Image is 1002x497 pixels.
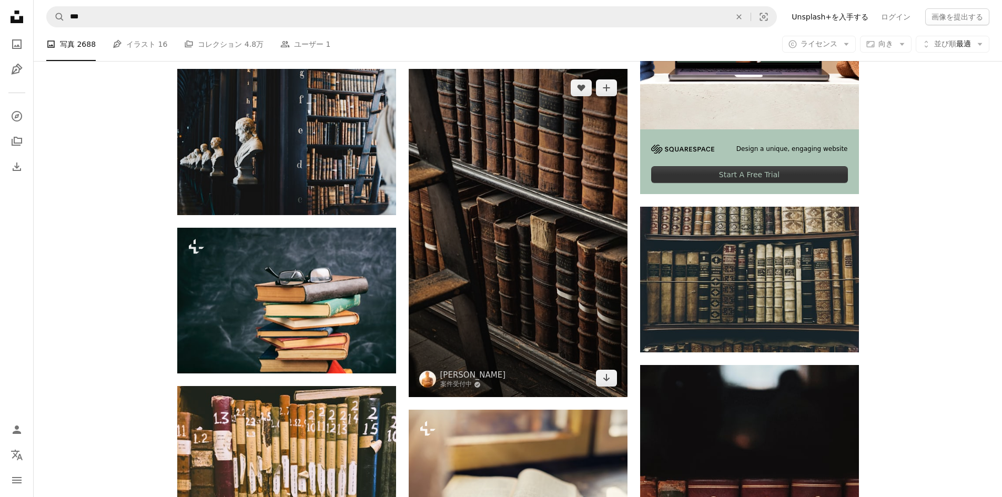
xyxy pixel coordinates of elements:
button: メニュー [6,470,27,491]
a: 本付きの茶色の木製本棚 [409,228,627,238]
span: 4.8万 [245,38,264,50]
button: 並び順最適 [916,36,989,53]
form: サイト内でビジュアルを探す [46,6,777,27]
button: 画像を提出する [925,8,989,25]
a: 探す [6,106,27,127]
button: 言語 [6,444,27,465]
span: ライセンス [801,39,837,48]
button: 向き [860,36,912,53]
img: Zach Plankのプロフィールを見る [419,371,436,388]
button: Unsplashで検索する [47,7,65,27]
span: 最適 [934,39,971,49]
button: ビジュアル検索 [751,7,776,27]
img: 本付きの茶色の木製本棚 [409,69,627,397]
a: 木製の棚の上にずらりと並んだ本 [177,463,396,472]
a: Unsplash+を入手する [785,8,875,25]
a: 黒い木の棚の上の本ロット [177,137,396,146]
button: いいね！ [571,79,592,96]
a: ダウンロード [596,370,617,387]
a: 案件受付中 [440,380,506,389]
img: 教育のコンセプト。黒板の背景に古い本と眼鏡 [177,228,396,373]
a: イラスト [6,59,27,80]
div: Start A Free Trial [651,166,848,183]
a: 窓辺に置かれた古い祈祷書の接写 [409,478,627,488]
a: 本棚に提出された本 [640,275,859,284]
img: 黒い木の棚の上の本ロット [177,69,396,215]
a: [PERSON_NAME] [440,370,506,380]
span: 16 [158,38,168,50]
a: コレクション [6,131,27,152]
a: 教育のコンセプト。黒板の背景に古い本と眼鏡 [177,296,396,305]
a: ダウンロード履歴 [6,156,27,177]
span: 並び順 [934,39,956,48]
span: 1 [326,38,331,50]
button: コレクションに追加する [596,79,617,96]
a: ホーム — Unsplash [6,6,27,29]
span: 向き [878,39,893,48]
a: イラスト 16 [113,27,167,61]
a: ログイン [875,8,917,25]
button: 全てクリア [727,7,751,27]
a: ユーザー 1 [280,27,330,61]
a: 写真 [6,34,27,55]
img: 本棚に提出された本 [640,207,859,352]
img: file-1705255347840-230a6ab5bca9image [651,145,714,154]
a: ログイン / 登録する [6,419,27,440]
button: ライセンス [782,36,856,53]
span: Design a unique, engaging website [736,145,848,154]
a: コレクション 4.8万 [184,27,264,61]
